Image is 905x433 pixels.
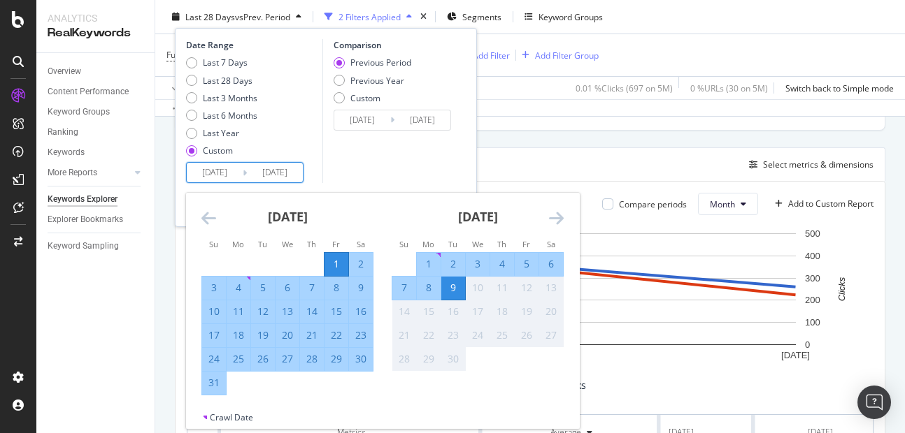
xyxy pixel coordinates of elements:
div: Select metrics & dimensions [763,159,874,170]
div: 3 [466,257,490,271]
strong: [DATE] [268,208,308,225]
div: Previous Period [334,57,411,68]
button: Last 28 DaysvsPrev. Period [166,6,307,28]
td: Selected. Tuesday, August 5, 2025 [251,276,276,300]
div: Move backward to switch to the previous month. [201,210,216,227]
div: 16 [441,304,465,318]
div: 9 [349,281,373,295]
div: 28 [300,352,324,366]
td: Not available. Wednesday, September 24, 2025 [466,323,490,347]
a: More Reports [48,166,131,180]
td: Selected. Saturday, September 6, 2025 [539,252,564,276]
td: Not available. Sunday, September 14, 2025 [392,300,417,323]
div: 9 [441,281,465,295]
div: 10 [466,281,490,295]
div: Last 7 Days [203,57,248,68]
small: Sa [547,239,555,249]
td: Not available. Monday, September 29, 2025 [417,347,441,371]
td: Selected. Wednesday, August 13, 2025 [276,300,300,323]
div: Custom [350,91,380,103]
text: 100 [805,318,820,328]
div: 2 [441,257,465,271]
div: Last 6 Months [203,110,257,122]
div: Last 6 Months [186,110,257,122]
td: Selected. Wednesday, August 6, 2025 [276,276,300,300]
td: Selected. Monday, August 18, 2025 [227,323,251,347]
td: Selected. Sunday, August 17, 2025 [202,323,227,347]
div: 7 [392,281,416,295]
div: Last Year [186,127,257,139]
div: 2 Filters Applied [339,10,401,22]
div: Add to Custom Report [788,200,874,208]
div: 3 [202,281,226,295]
div: 15 [325,304,348,318]
div: Keywords [48,145,85,160]
td: Selected. Friday, August 22, 2025 [325,323,349,347]
small: Su [209,239,218,249]
td: Not available. Monday, September 22, 2025 [417,323,441,347]
button: Add Filter Group [516,47,599,64]
td: Selected. Sunday, August 24, 2025 [202,347,227,371]
div: 28 [392,352,416,366]
a: Ranking [48,125,145,140]
td: Selected. Tuesday, August 19, 2025 [251,323,276,347]
text: Clicks [836,277,847,301]
td: Not available. Sunday, September 28, 2025 [392,347,417,371]
button: Add Filter [454,47,510,64]
div: 13 [539,281,563,295]
div: Last 28 Days [186,74,257,86]
button: Switch back to Simple mode [780,77,894,99]
div: Keywords Explorer [48,192,117,207]
td: Selected. Friday, August 15, 2025 [325,300,349,323]
td: Selected. Tuesday, September 2, 2025 [441,252,466,276]
div: 11 [227,304,250,318]
td: Not available. Friday, September 19, 2025 [515,300,539,323]
div: 29 [325,352,348,366]
div: Analytics [48,11,143,25]
div: Previous Period [350,57,411,68]
button: 2 Filters Applied [319,6,418,28]
a: Keywords Explorer [48,192,145,207]
td: Selected. Sunday, August 3, 2025 [202,276,227,300]
td: Selected. Saturday, August 2, 2025 [349,252,373,276]
td: Selected. Saturday, August 9, 2025 [349,276,373,300]
div: 0 % URLs ( 30 on 5M ) [690,82,768,94]
div: RealKeywords [48,25,143,41]
div: 23 [349,328,373,342]
div: 11 [490,281,514,295]
div: Keyword Groups [48,105,110,119]
td: Selected. Saturday, August 30, 2025 [349,347,373,371]
span: vs Prev. Period [235,10,290,22]
div: 22 [417,328,441,342]
div: 18 [490,304,514,318]
td: Selected. Sunday, August 31, 2025 [202,371,227,395]
div: 4 [490,257,514,271]
td: Selected. Friday, August 29, 2025 [325,347,349,371]
text: 300 [805,273,820,284]
td: Selected as end date. Tuesday, September 9, 2025 [441,276,466,300]
small: We [472,239,483,249]
td: Selected. Saturday, August 23, 2025 [349,323,373,347]
small: Fr [332,239,340,249]
td: Not available. Friday, September 26, 2025 [515,323,539,347]
small: Fr [522,239,530,249]
div: 17 [466,304,490,318]
strong: [DATE] [458,208,498,225]
div: 5 [515,257,539,271]
a: Keyword Groups [48,105,145,119]
div: 29 [417,352,441,366]
div: 0.01 % Clicks ( 697 on 5M ) [576,82,673,94]
div: 16 [349,304,373,318]
div: Switch back to Simple mode [785,82,894,94]
small: Mo [232,239,244,249]
div: 12 [251,304,275,318]
td: Not available. Tuesday, September 16, 2025 [441,300,466,323]
div: 30 [441,352,465,366]
div: Custom [334,91,411,103]
div: 25 [490,328,514,342]
td: Selected. Thursday, August 14, 2025 [300,300,325,323]
div: Calendar [186,193,579,411]
small: Tu [448,239,457,249]
td: Selected. Friday, September 5, 2025 [515,252,539,276]
span: Last 28 Days [185,10,235,22]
